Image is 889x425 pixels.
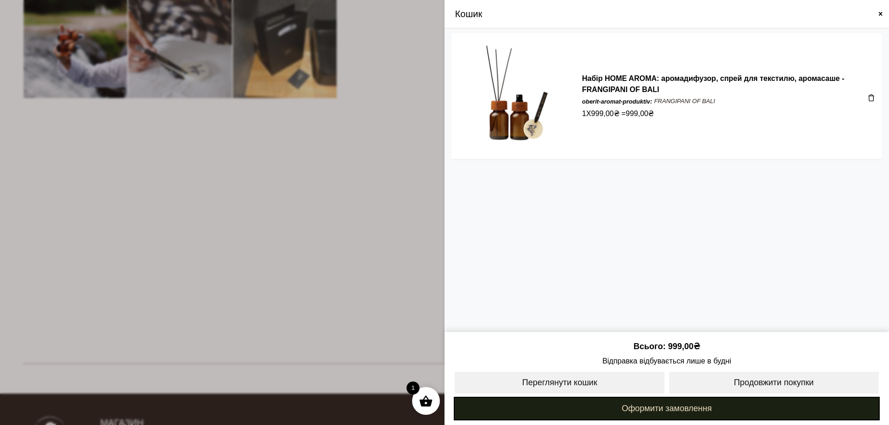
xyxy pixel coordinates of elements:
p: FRANGIPANI OF BALI [654,97,715,105]
bdi: 999,00 [591,110,620,117]
bdi: 999,00 [668,342,700,351]
a: Набір HOME AROMA: аромадифузор, спрей для текстилю, аромасаше - FRANGIPANI OF BALI [582,74,844,93]
a: Продовжити покупки [668,371,880,394]
a: Переглянути кошик [454,371,666,394]
span: Відправка відбувається лише в будні [454,355,880,366]
span: = [621,108,654,119]
span: ₴ [614,108,620,119]
span: Всього [633,342,668,351]
span: 1 [582,108,586,119]
span: 1 [407,382,419,394]
dt: oberit-aromat-produktiv: [582,97,652,106]
a: Оформити замовлення [454,397,880,420]
span: Кошик [455,7,482,21]
div: X [582,108,863,119]
span: ₴ [648,108,654,119]
span: ₴ [694,342,700,351]
bdi: 999,00 [626,110,654,117]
